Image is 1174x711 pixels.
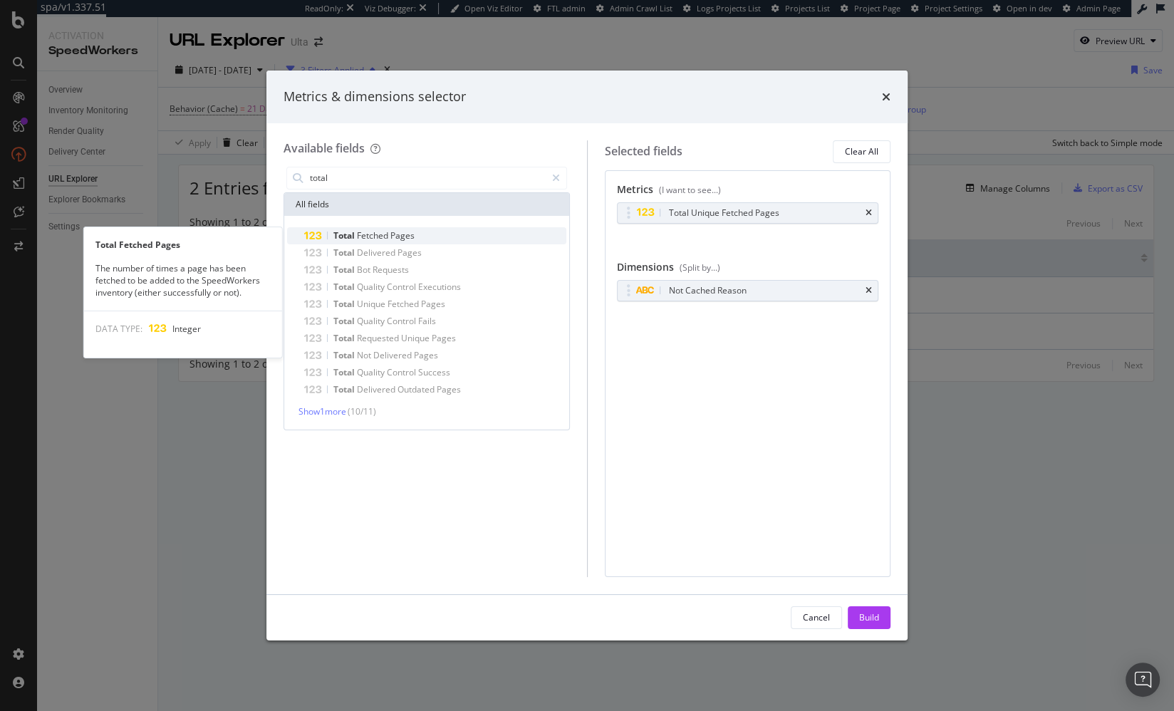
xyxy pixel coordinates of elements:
[421,298,445,310] span: Pages
[284,88,466,106] div: Metrics & dimensions selector
[659,184,721,196] div: (I want to see...)
[357,332,401,344] span: Requested
[617,260,879,280] div: Dimensions
[357,298,388,310] span: Unique
[387,366,418,378] span: Control
[357,383,398,395] span: Delivered
[791,606,842,629] button: Cancel
[866,286,872,295] div: times
[266,71,908,640] div: modal
[357,264,373,276] span: Bot
[401,332,432,344] span: Unique
[333,383,357,395] span: Total
[669,284,747,298] div: Not Cached Reason
[845,145,878,157] div: Clear All
[298,405,346,417] span: Show 1 more
[333,315,357,327] span: Total
[357,349,373,361] span: Not
[373,349,414,361] span: Delivered
[859,611,879,623] div: Build
[357,366,387,378] span: Quality
[418,315,436,327] span: Fails
[848,606,890,629] button: Build
[308,167,546,189] input: Search by field name
[617,182,879,202] div: Metrics
[390,229,415,242] span: Pages
[680,261,720,274] div: (Split by...)
[333,281,357,293] span: Total
[432,332,456,344] span: Pages
[387,281,418,293] span: Control
[418,366,450,378] span: Success
[398,383,437,395] span: Outdated
[373,264,409,276] span: Requests
[414,349,438,361] span: Pages
[333,332,357,344] span: Total
[833,140,890,163] button: Clear All
[357,315,387,327] span: Quality
[357,246,398,259] span: Delivered
[333,264,357,276] span: Total
[669,206,779,220] div: Total Unique Fetched Pages
[1126,663,1160,697] div: Open Intercom Messenger
[617,202,879,224] div: Total Unique Fetched Pagestimes
[803,611,830,623] div: Cancel
[617,280,879,301] div: Not Cached Reasontimes
[333,366,357,378] span: Total
[348,405,376,417] span: ( 10 / 11 )
[333,246,357,259] span: Total
[284,193,569,216] div: All fields
[333,349,357,361] span: Total
[605,143,682,160] div: Selected fields
[84,239,282,251] div: Total Fetched Pages
[284,140,365,156] div: Available fields
[866,209,872,217] div: times
[84,262,282,299] div: The number of times a page has been fetched to be added to the SpeedWorkers inventory (either suc...
[333,298,357,310] span: Total
[357,281,387,293] span: Quality
[357,229,390,242] span: Fetched
[418,281,461,293] span: Executions
[882,88,890,106] div: times
[388,298,421,310] span: Fetched
[437,383,461,395] span: Pages
[333,229,357,242] span: Total
[387,315,418,327] span: Control
[398,246,422,259] span: Pages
